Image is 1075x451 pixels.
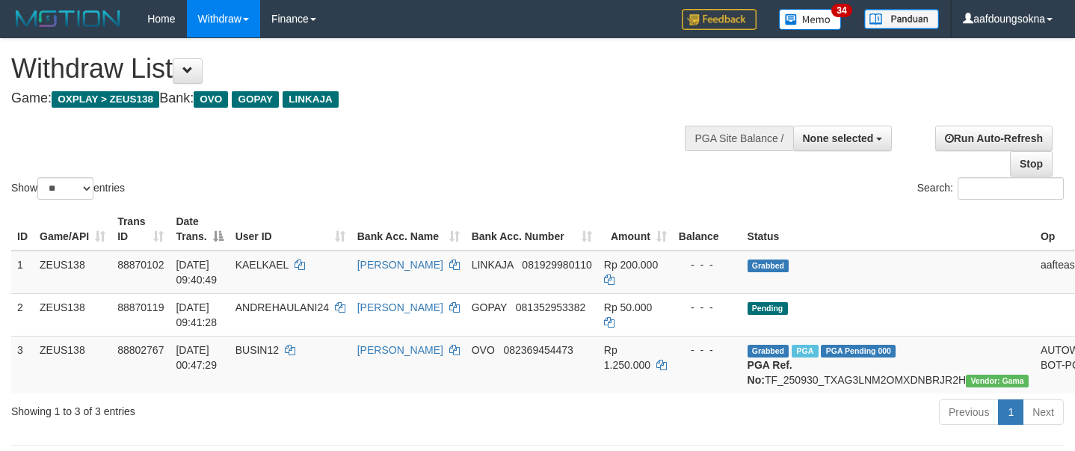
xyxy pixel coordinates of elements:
[604,344,650,371] span: Rp 1.250.000
[357,301,443,313] a: [PERSON_NAME]
[939,399,999,425] a: Previous
[11,293,34,336] td: 2
[34,336,111,393] td: ZEUS138
[604,301,653,313] span: Rp 50.000
[117,344,164,356] span: 88802767
[679,343,736,358] div: - - -
[998,399,1023,425] a: 1
[966,375,1029,387] span: Vendor URL: https://trx31.1velocity.biz
[742,208,1035,251] th: Status
[472,344,495,356] span: OVO
[792,345,818,358] span: Marked by aafsreyleap
[11,208,34,251] th: ID
[283,91,339,108] span: LINKAJA
[11,177,125,200] label: Show entries
[472,301,507,313] span: GOPAY
[235,344,279,356] span: BUSIN12
[748,359,792,386] b: PGA Ref. No:
[52,91,159,108] span: OXPLAY > ZEUS138
[176,259,217,286] span: [DATE] 09:40:49
[748,302,788,315] span: Pending
[117,259,164,271] span: 88870102
[235,259,289,271] span: KAELKAEL
[831,4,851,17] span: 34
[11,251,34,294] td: 1
[117,301,164,313] span: 88870119
[34,251,111,294] td: ZEUS138
[176,301,217,328] span: [DATE] 09:41:28
[357,259,443,271] a: [PERSON_NAME]
[11,398,437,419] div: Showing 1 to 3 of 3 entries
[34,293,111,336] td: ZEUS138
[803,132,874,144] span: None selected
[1010,151,1053,177] a: Stop
[351,208,466,251] th: Bank Acc. Name: activate to sort column ascending
[935,126,1053,151] a: Run Auto-Refresh
[748,345,789,358] span: Grabbed
[821,345,896,358] span: PGA Pending
[598,208,673,251] th: Amount: activate to sort column ascending
[357,344,443,356] a: [PERSON_NAME]
[516,301,585,313] span: Copy 081352953382 to clipboard
[779,9,842,30] img: Button%20Memo.svg
[37,177,93,200] select: Showentries
[793,126,893,151] button: None selected
[673,208,742,251] th: Balance
[472,259,514,271] span: LINKAJA
[170,208,229,251] th: Date Trans.: activate to sort column descending
[466,208,598,251] th: Bank Acc. Number: activate to sort column ascending
[176,344,217,371] span: [DATE] 00:47:29
[11,7,125,30] img: MOTION_logo.png
[679,300,736,315] div: - - -
[682,9,757,30] img: Feedback.jpg
[11,91,702,106] h4: Game: Bank:
[1023,399,1064,425] a: Next
[194,91,228,108] span: OVO
[111,208,170,251] th: Trans ID: activate to sort column ascending
[917,177,1064,200] label: Search:
[864,9,939,29] img: panduan.png
[11,336,34,393] td: 3
[958,177,1064,200] input: Search:
[232,91,279,108] span: GOPAY
[230,208,351,251] th: User ID: activate to sort column ascending
[604,259,658,271] span: Rp 200.000
[11,54,702,84] h1: Withdraw List
[522,259,591,271] span: Copy 081929980110 to clipboard
[742,336,1035,393] td: TF_250930_TXAG3LNM2OMXDNBRJR2H
[235,301,329,313] span: ANDREHAULANI24
[685,126,792,151] div: PGA Site Balance /
[748,260,789,272] span: Grabbed
[34,208,111,251] th: Game/API: activate to sort column ascending
[503,344,573,356] span: Copy 082369454473 to clipboard
[679,257,736,272] div: - - -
